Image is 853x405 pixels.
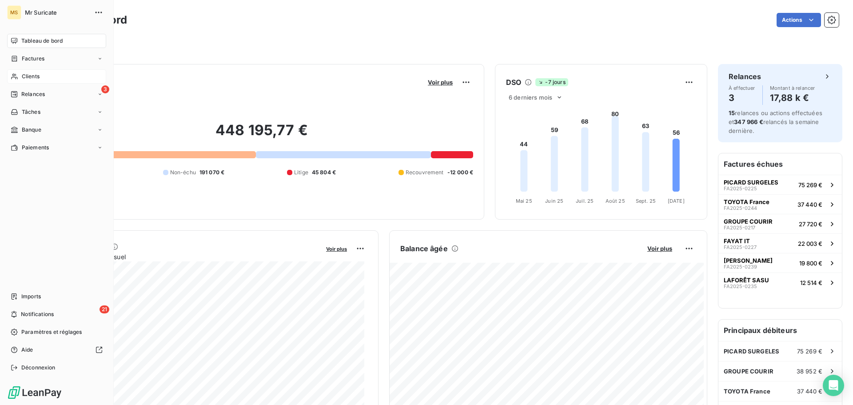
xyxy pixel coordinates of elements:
[21,310,54,318] span: Notifications
[724,245,757,250] span: FA2025-0227
[50,121,473,148] h2: 448 195,77 €
[25,9,89,16] span: Mr Suricate
[312,168,336,176] span: 45 804 €
[729,85,755,91] span: À effectuer
[724,186,757,191] span: FA2025-0225
[576,198,594,204] tspan: Juil. 25
[800,279,822,286] span: 12 514 €
[668,198,685,204] tspan: [DATE]
[724,198,769,205] span: TOYOTA France
[294,168,308,176] span: Litige
[724,264,757,269] span: FA2025-0239
[729,109,822,134] span: relances ou actions effectuées et relancés la semaine dernière.
[718,194,842,214] button: TOYOTA FranceFA2025-024437 440 €
[798,181,822,188] span: 75 269 €
[718,253,842,273] button: [PERSON_NAME]FA2025-023919 800 €
[718,214,842,233] button: GROUPE COURIRFA2025-021727 720 €
[636,198,656,204] tspan: Sept. 25
[22,72,40,80] span: Clients
[724,277,769,284] span: LAFORÊT SASU
[326,246,347,252] span: Voir plus
[724,388,770,395] span: TOYOTA France
[799,221,822,228] span: 27 720 €
[645,245,675,253] button: Voir plus
[799,260,822,267] span: 19 800 €
[718,233,842,253] button: FAYAT ITFA2025-022722 003 €
[724,257,773,264] span: [PERSON_NAME]
[7,385,62,400] img: Logo LeanPay
[718,320,842,341] h6: Principaux débiteurs
[506,77,521,88] h6: DSO
[509,94,552,101] span: 6 derniers mois
[516,198,532,204] tspan: Mai 25
[21,364,56,372] span: Déconnexion
[21,346,33,354] span: Aide
[718,153,842,175] h6: Factures échues
[100,305,109,313] span: 21
[428,79,453,86] span: Voir plus
[21,293,41,301] span: Imports
[545,198,563,204] tspan: Juin 25
[729,91,755,105] h4: 3
[447,168,473,176] span: -12 000 €
[535,78,568,86] span: -7 jours
[22,108,40,116] span: Tâches
[7,5,21,20] div: MS
[823,375,844,396] div: Open Intercom Messenger
[724,225,755,230] span: FA2025-0217
[729,109,735,116] span: 15
[21,328,82,336] span: Paramètres et réglages
[724,348,779,355] span: PICARD SURGELES
[724,237,750,245] span: FAYAT IT
[647,245,672,252] span: Voir plus
[797,388,822,395] span: 37 440 €
[724,368,773,375] span: GROUPE COURIR
[170,168,196,176] span: Non-échu
[718,175,842,194] button: PICARD SURGELESFA2025-022575 269 €
[724,284,757,289] span: FA2025-0235
[21,37,63,45] span: Tableau de bord
[770,85,815,91] span: Montant à relancer
[406,168,444,176] span: Recouvrement
[724,205,757,211] span: FA2025-0244
[22,55,44,63] span: Factures
[606,198,625,204] tspan: Août 25
[798,240,822,247] span: 22 003 €
[724,179,778,186] span: PICARD SURGELES
[718,273,842,292] button: LAFORÊT SASUFA2025-023512 514 €
[199,168,224,176] span: 191 070 €
[797,368,822,375] span: 38 952 €
[21,90,45,98] span: Relances
[101,85,109,93] span: 3
[734,118,763,125] span: 347 966 €
[724,218,773,225] span: GROUPE COURIR
[22,144,49,152] span: Paiements
[770,91,815,105] h4: 17,88 k €
[777,13,821,27] button: Actions
[425,78,455,86] button: Voir plus
[7,343,106,357] a: Aide
[400,243,448,254] h6: Balance âgée
[729,71,761,82] h6: Relances
[22,126,41,134] span: Banque
[797,201,822,208] span: 37 440 €
[797,348,822,355] span: 75 269 €
[323,245,350,253] button: Voir plus
[50,252,320,261] span: Chiffre d'affaires mensuel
